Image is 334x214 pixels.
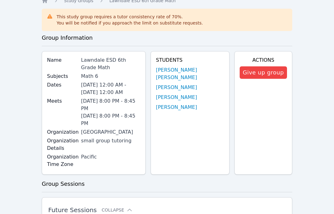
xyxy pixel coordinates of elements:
div: This study group requires a tutor consistency rate of 70 %. [57,14,203,26]
span: [DATE] 12:00 AM - [DATE] 12:00 AM [81,82,126,95]
label: Organization Details [47,137,77,152]
div: [GEOGRAPHIC_DATA] [81,128,140,136]
li: [DATE] 8:00 PM - 8:45 PM [81,112,140,127]
li: [DATE] 8:00 PM - 8:45 PM [81,97,140,112]
div: Pacific [81,153,140,161]
h3: Group Information [42,33,292,42]
h4: Students [156,56,224,64]
button: Collapse [102,207,133,213]
label: Meets [47,97,77,105]
button: Give up group [240,66,287,79]
span: Future Sessions [48,206,97,214]
div: Lawndale ESD 6th Grade Math [81,56,140,71]
a: [PERSON_NAME] [PERSON_NAME] [156,66,224,81]
div: Math 6 [81,73,140,80]
div: You will be notified if you approach the limit on substitute requests. [57,20,203,26]
div: small group tutoring [81,137,140,145]
h4: Actions [240,56,287,64]
a: [PERSON_NAME] [156,94,197,101]
label: Name [47,56,77,64]
label: Organization Time Zone [47,153,77,168]
h3: Group Sessions [42,180,292,188]
label: Subjects [47,73,77,80]
label: Organization [47,128,77,136]
label: Dates [47,81,77,89]
a: [PERSON_NAME] [156,84,197,91]
a: [PERSON_NAME] [156,104,197,111]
